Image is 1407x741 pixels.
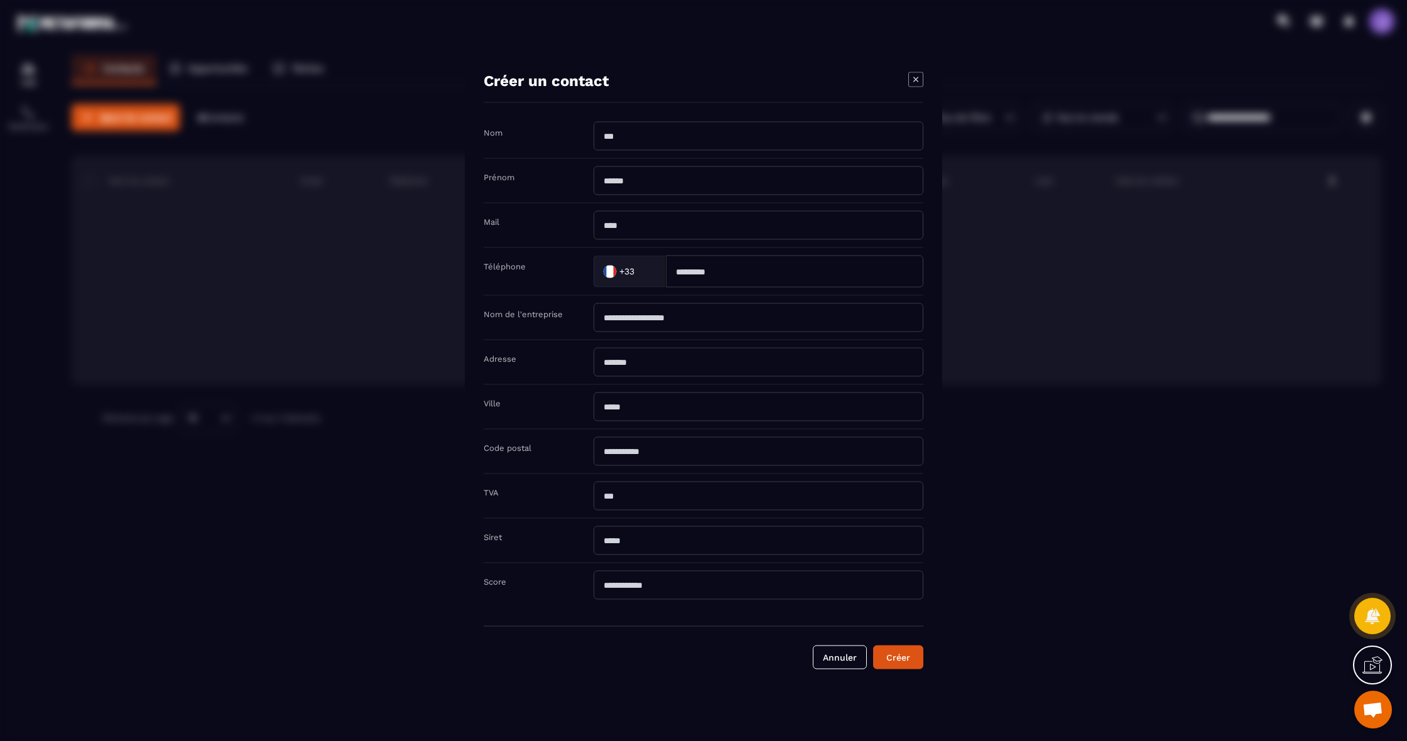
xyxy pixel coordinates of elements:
label: Prénom [484,173,514,182]
div: Ouvrir le chat [1354,691,1392,728]
span: +33 [619,265,634,278]
label: Adresse [484,354,516,364]
h4: Créer un contact [484,72,609,90]
label: Ville [484,399,501,408]
div: Search for option [594,256,666,288]
img: Country Flag [597,259,622,284]
label: TVA [484,488,499,497]
label: Téléphone [484,262,526,271]
label: Mail [484,217,499,227]
input: Search for option [637,262,653,281]
label: Code postal [484,443,531,453]
label: Score [484,577,506,587]
label: Siret [484,533,502,542]
label: Nom de l'entreprise [484,310,563,319]
button: Annuler [813,646,867,669]
button: Créer [873,646,923,669]
label: Nom [484,128,503,138]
